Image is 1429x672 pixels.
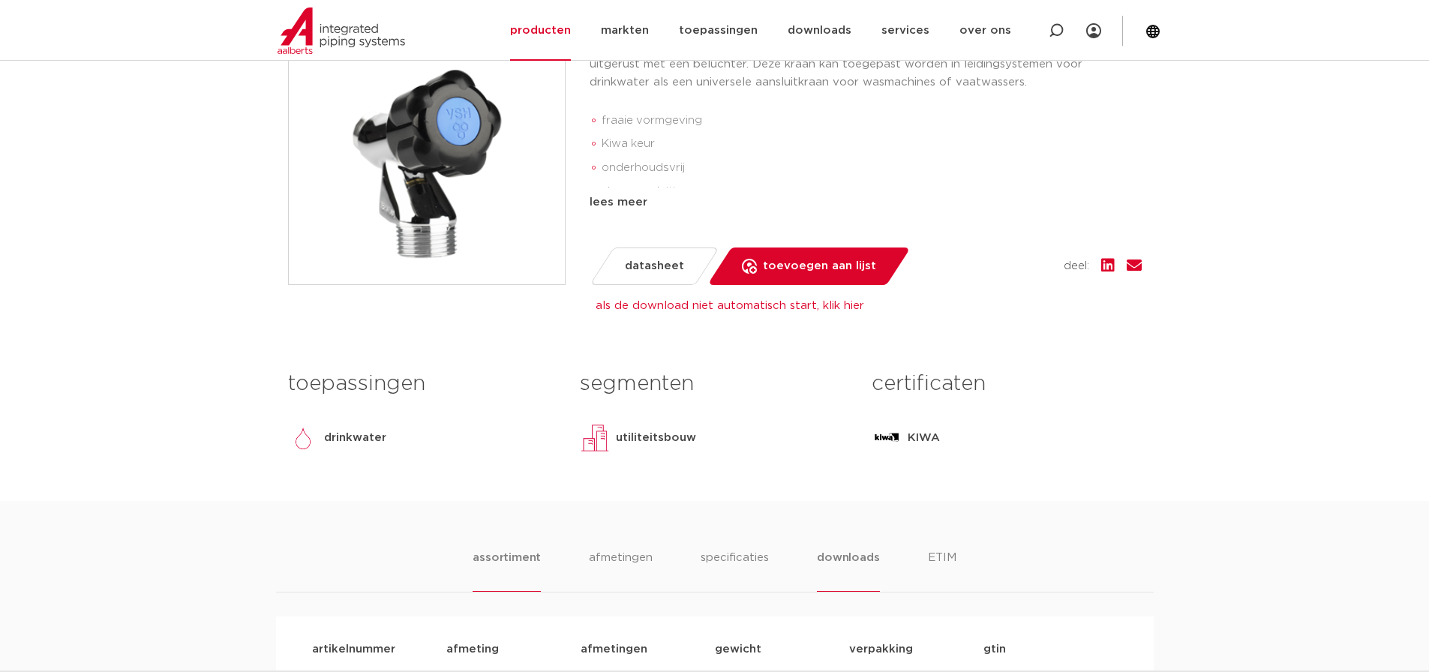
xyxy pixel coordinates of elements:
img: KIWA [872,423,902,453]
p: utiliteitsbouw [616,429,696,447]
img: Product Image for VSH beluchterkraan Luxe Premium DA [289,8,565,284]
li: onderhoudsvrij [602,156,1142,180]
p: afmetingen [581,640,715,658]
span: deel: [1064,257,1089,275]
span: toevoegen aan lijst [763,254,876,278]
li: ETIM [928,549,956,592]
h3: segmenten [580,369,849,399]
p: De VSH Luxe Premium beluchterkraan B3501 is vervaardigd uit verchroomd messing en is uitgerust me... [590,37,1142,91]
li: afmetingen [589,549,653,592]
li: Kiwa keur [602,132,1142,156]
img: drinkwater [288,423,318,453]
li: downloads [817,549,879,592]
img: utiliteitsbouw [580,423,610,453]
span: datasheet [625,254,684,278]
h3: certificaten [872,369,1141,399]
li: specificaties [701,549,769,592]
p: drinkwater [324,429,386,447]
a: als de download niet automatisch start, klik hier [596,300,864,311]
li: assortiment [473,549,541,592]
p: artikelnummer [312,640,446,658]
p: gtin [983,640,1118,658]
p: afmeting [446,640,581,658]
li: slangaansluiting [602,180,1142,204]
li: fraaie vormgeving [602,109,1142,133]
p: verpakking [849,640,983,658]
p: gewicht [715,640,849,658]
div: lees meer [590,193,1142,211]
a: datasheet [589,247,719,285]
h3: toepassingen [288,369,557,399]
p: KIWA [908,429,940,447]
